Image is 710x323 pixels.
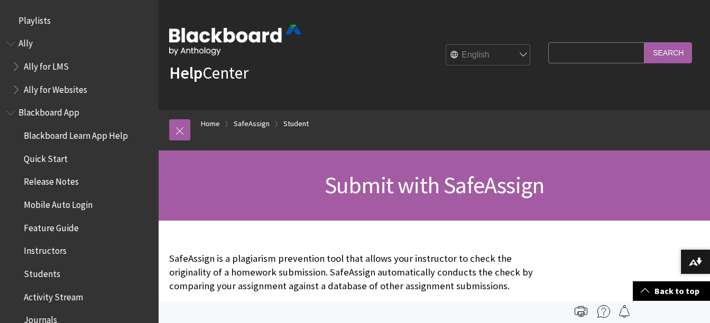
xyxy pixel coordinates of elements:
a: Back to top [633,281,710,301]
span: Feature Guide [24,219,79,233]
a: SafeAssign [234,117,270,130]
span: Quick Start [24,150,68,164]
img: More help [597,305,610,318]
select: Site Language Selector [446,45,531,66]
img: Follow this page [618,305,631,318]
input: Search [644,42,692,63]
span: Blackboard App [19,104,79,118]
span: Ally for Websites [24,81,87,95]
strong: Help [169,62,202,83]
span: Activity Stream [24,288,83,302]
span: Instructors [24,242,67,256]
span: Release Notes [24,173,79,187]
a: Home [201,117,220,130]
span: Blackboard Learn App Help [24,127,128,141]
a: HelpCenter [169,62,248,83]
span: Playlists [19,12,51,26]
span: Ally for LMS [24,58,69,72]
img: Print [575,305,587,318]
nav: Book outline for Playlists [6,12,152,30]
span: Ally [19,35,33,49]
span: Submit with SafeAssign [325,170,544,199]
a: Student [283,117,309,130]
nav: Book outline for Anthology Ally Help [6,35,152,99]
p: SafeAssign is a plagiarism prevention tool that allows your instructor to check the originality o... [169,252,543,293]
img: Blackboard by Anthology [169,25,301,55]
span: Mobile Auto Login [24,196,93,210]
span: Students [24,265,60,279]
